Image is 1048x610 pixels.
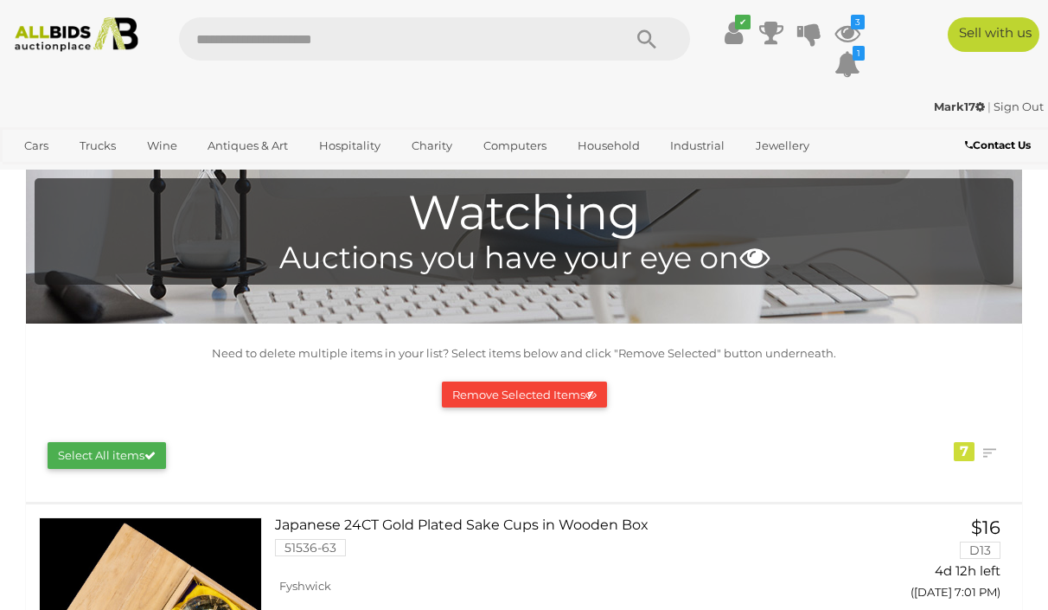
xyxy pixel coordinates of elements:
[834,17,860,48] a: 3
[971,517,1000,538] span: $16
[994,100,1044,113] a: Sign Out
[13,132,60,160] a: Cars
[987,100,991,113] span: |
[659,132,736,160] a: Industrial
[604,17,690,61] button: Search
[954,442,975,461] div: 7
[851,15,865,29] i: 3
[948,17,1039,52] a: Sell with us
[43,241,1005,275] h4: Auctions you have your eye on
[442,382,607,408] button: Remove Selected Items
[744,132,821,160] a: Jewellery
[13,160,68,189] a: Office
[869,517,1005,609] a: $16 D13 4d 12h left ([DATE] 7:01 PM)
[35,344,1013,363] p: Need to delete multiple items in your list? Select items below and click "Remove Selected" button...
[566,132,651,160] a: Household
[934,100,987,113] a: Mark17
[400,132,463,160] a: Charity
[934,100,985,113] strong: Mark17
[77,160,135,189] a: Sports
[144,160,289,189] a: [GEOGRAPHIC_DATA]
[735,15,751,29] i: ✔
[196,132,299,160] a: Antiques & Art
[288,517,843,569] a: Japanese 24CT Gold Plated Sake Cups in Wooden Box 51536-63
[43,187,1005,240] h1: Watching
[720,17,746,48] a: ✔
[472,132,558,160] a: Computers
[965,138,1031,151] b: Contact Us
[308,132,392,160] a: Hospitality
[48,442,166,469] button: Select All items
[8,17,145,52] img: Allbids.com.au
[136,132,189,160] a: Wine
[68,132,127,160] a: Trucks
[965,136,1035,155] a: Contact Us
[834,48,860,80] a: 1
[853,46,865,61] i: 1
